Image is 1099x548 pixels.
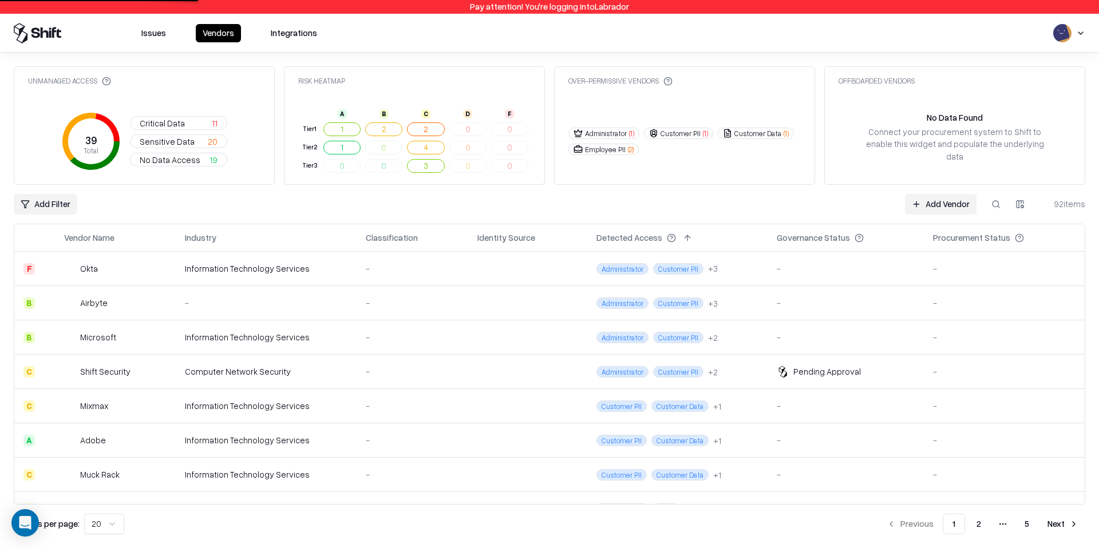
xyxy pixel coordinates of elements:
[477,399,489,410] img: entra.microsoft.com
[596,366,649,378] span: Administrator
[933,434,1076,446] div: -
[407,122,444,136] button: 2
[708,366,718,378] button: +2
[28,76,111,86] div: Unmanaged Access
[185,468,347,481] div: Information Technology Services
[64,332,76,343] img: Microsoft
[653,297,703,309] span: Customer PII
[905,194,977,215] a: Add Vendor
[703,129,708,138] span: ( 1 )
[713,435,721,447] button: +1
[80,400,108,412] div: Mixmax
[64,263,76,275] img: Okta
[653,503,679,515] span: Code
[23,469,35,481] div: C
[130,134,227,148] button: Sensitive Data20
[653,366,703,378] span: Customer PII
[301,124,319,134] div: Tier 1
[713,435,721,447] div: + 1
[64,366,76,378] img: Shift Security
[366,434,459,446] div: -
[777,297,914,309] div: -
[23,435,35,446] div: A
[338,109,347,118] div: A
[365,122,402,136] button: 2
[1015,514,1038,534] button: 5
[933,468,1076,481] div: -
[708,332,718,344] div: + 2
[644,128,713,139] button: Customer PII(1)
[568,128,639,139] button: Administrator(1)
[933,331,1076,343] div: -
[64,232,114,244] div: Vendor Name
[927,112,983,124] div: No Data Found
[421,109,430,118] div: C
[209,154,218,166] span: 19
[23,297,35,309] div: B
[933,263,1076,275] div: -
[185,331,347,343] div: Information Technology Services
[14,518,80,530] p: Results per page:
[366,468,459,481] div: -
[298,76,345,86] div: Risk Heatmap
[140,136,195,148] span: Sensitive Data
[651,435,709,446] span: Customer Data
[301,142,319,152] div: Tier 2
[568,76,673,86] div: Over-Permissive Vendors
[596,400,647,412] span: Customer PII
[140,154,200,166] span: No Data Access
[366,331,459,343] div: -
[212,117,218,129] span: 11
[85,134,97,146] tspan: 39
[777,468,914,481] div: -
[80,503,120,515] div: Directeam
[1039,198,1085,210] div: 92 items
[366,503,459,515] div: -
[323,122,361,136] button: 1
[64,503,76,515] img: Directeam
[323,141,361,154] button: 1
[477,296,489,307] img: entra.microsoft.com
[684,503,692,515] div: + 1
[185,297,347,309] div: -
[23,503,35,515] div: C
[366,400,459,412] div: -
[463,109,472,118] div: D
[596,503,649,515] span: Administrator
[839,76,915,86] div: Offboarded Vendors
[185,232,216,244] div: Industry
[493,364,505,376] img: okta.com
[64,297,76,309] img: Airbyte
[933,297,1076,309] div: -
[653,263,703,275] span: Customer PII
[11,509,39,537] div: Open Intercom Messenger
[596,297,649,309] span: Administrator
[596,435,647,446] span: Customer PII
[713,469,721,481] div: + 1
[80,263,98,275] div: Okta
[208,136,218,148] span: 20
[14,194,77,215] button: Add Filter
[196,24,241,42] button: Vendors
[777,331,914,343] div: -
[130,153,227,166] button: No Data Access19
[366,297,459,309] div: -
[379,109,389,118] div: B
[80,366,131,378] div: Shift Security
[23,366,35,378] div: C
[505,109,514,118] div: F
[713,400,721,412] div: + 1
[185,400,347,412] div: Information Technology Services
[777,232,850,244] div: Governance Status
[23,332,35,343] div: B
[64,400,76,412] img: Mixmax
[80,331,116,343] div: Microsoft
[861,126,1048,162] div: Connect your procurement system to Shift to enable this widget and populate the underlying data
[708,263,718,275] button: +3
[708,297,718,309] div: + 3
[64,469,76,481] img: Muck Rack
[185,503,347,515] div: -
[185,366,347,378] div: Computer Network Security
[933,400,1076,412] div: -
[967,514,990,534] button: 2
